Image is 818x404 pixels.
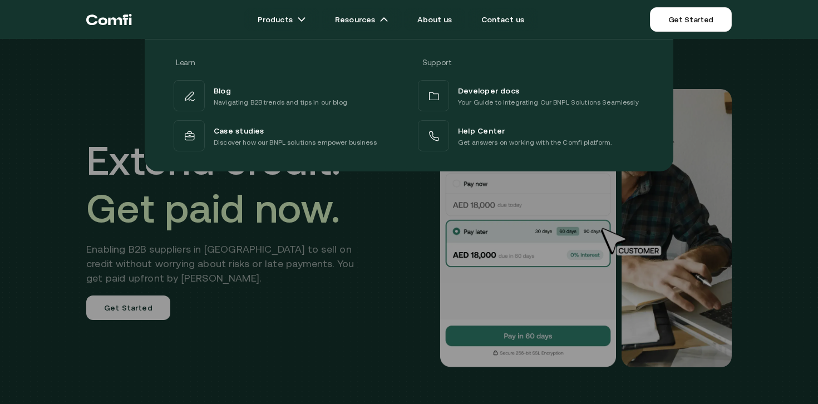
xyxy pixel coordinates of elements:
[468,8,538,31] a: Contact us
[214,97,347,108] p: Navigating B2B trends and tips in our blog
[214,83,231,97] span: Blog
[297,15,306,24] img: arrow icons
[86,3,132,36] a: Return to the top of the Comfi home page
[380,15,388,24] img: arrow icons
[458,124,505,137] span: Help Center
[171,118,402,154] a: Case studiesDiscover how our BNPL solutions empower business
[458,97,639,108] p: Your Guide to Integrating Our BNPL Solutions Seamlessly
[458,83,519,97] span: Developer docs
[416,78,647,114] a: Developer docsYour Guide to Integrating Our BNPL Solutions Seamlessly
[214,137,377,148] p: Discover how our BNPL solutions empower business
[171,78,402,114] a: BlogNavigating B2B trends and tips in our blog
[650,7,732,32] a: Get Started
[458,137,612,148] p: Get answers on working with the Comfi platform.
[244,8,319,31] a: Productsarrow icons
[176,58,195,67] span: Learn
[214,124,264,137] span: Case studies
[422,58,452,67] span: Support
[322,8,402,31] a: Resourcesarrow icons
[416,118,647,154] a: Help CenterGet answers on working with the Comfi platform.
[404,8,465,31] a: About us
